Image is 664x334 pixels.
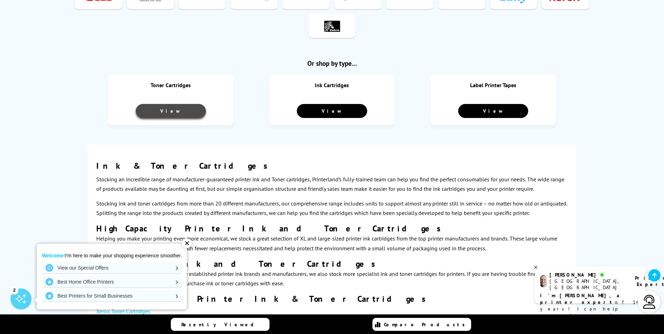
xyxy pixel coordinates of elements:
strong: Welcome! [42,253,65,258]
h3: High Capacity Printer Ink and Toner Cartridges [96,223,568,234]
div: 2 [11,286,18,294]
a: View [458,104,528,118]
p: Stocking ink and toner cartridges from more than 20 different manufacturers, our comprehensive ra... [96,199,568,218]
div: [GEOGRAPHIC_DATA], [GEOGRAPHIC_DATA] [550,278,626,291]
a: Ink Cartridges [315,82,349,89]
h2: Our Most Popular Printer Ink & Toner Cartridges [96,293,568,304]
h3: Specialist Ink and Toner Cartridges [96,258,568,269]
a: View [136,104,206,118]
div: ✕ [182,238,192,248]
p: Helping you make your printing even more economical, we stock a great selection of XL and large-s... [96,234,568,253]
img: ashley-livechat.png [540,275,547,287]
span: Compare Products [384,321,469,328]
a: Best Printers for Small Businesses [42,290,182,301]
a: View our Special Offers [42,262,182,273]
div: [PERSON_NAME] [550,272,626,278]
p: Stocking an incredible range of manufacturer-guaranteed printer ink and Toner cartridges, Printer... [96,175,568,194]
h2: Or shop by type... [72,59,592,68]
a: Label Printer Tapes [470,82,516,89]
img: Zebra [316,20,348,33]
a: Recently Viewed [171,318,270,331]
b: I'm [PERSON_NAME], a printer expert [540,292,622,305]
h2: Ink & Toner Cartridges [96,160,568,171]
img: user-headset-light.svg [642,295,656,309]
span: Recently Viewed [181,321,261,328]
p: of 14 years! I can help you choose the right product [540,292,640,326]
p: Alongside the better-known and more established printer ink brands and manufacturers, we also sto... [96,269,568,288]
a: Xerox Toner Cartridges [96,308,150,315]
a: Toner Cartridges [151,82,191,89]
p: I'm here to make your shopping experience smoother. [42,252,182,259]
a: Best Home Office Printers [42,276,182,287]
a: Compare Products [372,318,471,331]
a: View [297,104,367,118]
